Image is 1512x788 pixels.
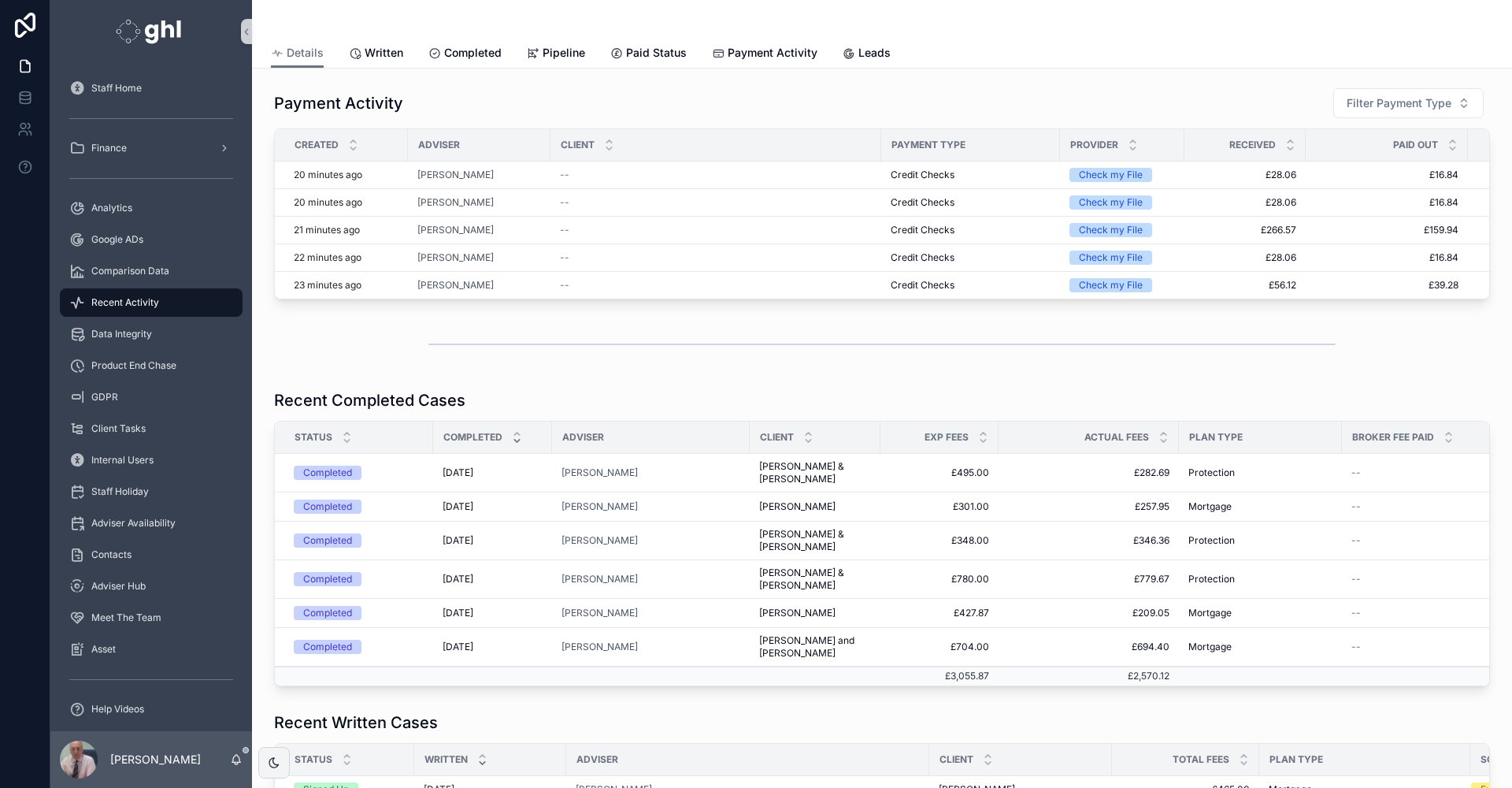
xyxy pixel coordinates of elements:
[303,640,352,654] div: Completed
[274,389,465,411] h1: Recent Completed Cases
[1315,196,1458,209] span: £16.84
[560,251,569,264] span: --
[890,466,989,479] span: £495.00
[712,39,817,70] a: Payment Activity
[759,567,871,592] a: [PERSON_NAME] & [PERSON_NAME]
[417,224,541,236] a: [PERSON_NAME]
[891,224,954,236] span: Credit Checks
[418,139,460,151] span: Adviser
[110,752,201,768] p: [PERSON_NAME]
[1351,641,1361,653] span: --
[91,703,144,716] span: Help Videos
[890,641,989,653] a: £704.00
[443,607,473,619] span: [DATE]
[1008,641,1169,653] span: £694.40
[1188,534,1332,547] a: Protection
[1351,534,1361,547] span: --
[60,320,243,348] a: Data Integrity
[561,500,638,513] span: [PERSON_NAME]
[443,534,473,547] span: [DATE]
[891,196,1051,209] a: Credit Checks
[1194,169,1296,181] span: £28.06
[1315,251,1458,264] span: £16.84
[759,607,871,619] a: [PERSON_NAME]
[891,279,1051,292] a: Credit Checks
[1194,224,1296,236] a: £266.57
[1069,223,1175,237] a: Check my File
[294,572,424,586] a: Completed
[543,45,585,61] span: Pipeline
[417,196,494,209] span: [PERSON_NAME]
[1351,500,1361,513] span: --
[444,45,502,61] span: Completed
[1069,195,1175,210] a: Check my File
[562,431,604,444] span: Adviser
[1008,534,1169,547] a: £346.36
[1079,168,1143,182] div: Check my File
[890,573,989,585] span: £780.00
[1069,278,1175,292] a: Check my File
[417,169,494,181] a: [PERSON_NAME]
[91,82,142,95] span: Staff Home
[1229,139,1276,151] span: Received
[1079,278,1143,292] div: Check my File
[561,534,740,547] a: [PERSON_NAME]
[294,169,398,181] a: 20 minutes ago
[60,134,243,162] a: Finance
[1188,573,1235,585] span: Protection
[1069,168,1175,182] a: Check my File
[60,635,243,663] a: Asset
[1351,466,1497,479] a: --
[891,169,1051,181] a: Credit Checks
[891,196,954,209] span: Credit Checks
[561,466,638,479] a: [PERSON_NAME]
[891,251,954,264] span: Credit Checks
[443,641,543,653] a: [DATE]
[925,431,969,444] span: Exp Fees
[1351,641,1497,653] a: --
[1084,431,1149,444] span: Actual Fees
[561,573,740,585] a: [PERSON_NAME]
[1008,607,1169,619] a: £209.05
[1188,500,1232,513] span: Mortgage
[295,139,339,151] span: Created
[561,139,595,151] span: Client
[1188,607,1232,619] span: Mortgage
[1315,224,1458,236] span: £159.94
[294,224,360,236] p: 21 minutes ago
[417,251,494,264] span: [PERSON_NAME]
[91,233,143,246] span: Google ADs
[1173,753,1229,766] span: Total fees
[1315,279,1458,292] a: £39.28
[294,251,398,264] a: 22 minutes ago
[759,607,836,619] span: [PERSON_NAME]
[443,466,543,479] a: [DATE]
[294,500,424,514] a: Completed
[294,224,398,236] a: 21 minutes ago
[60,541,243,569] a: Contacts
[576,753,618,766] span: Adviser
[1188,466,1332,479] a: Protection
[303,466,352,480] div: Completed
[1188,500,1332,513] a: Mortgage
[1079,251,1143,265] div: Check my File
[303,606,352,620] div: Completed
[60,383,243,411] a: GDPR
[417,251,541,264] a: [PERSON_NAME]
[417,224,494,236] a: [PERSON_NAME]
[759,460,871,485] a: [PERSON_NAME] & [PERSON_NAME]
[443,431,502,444] span: Completed
[560,224,569,236] span: --
[60,446,243,474] a: Internal Users
[365,45,403,61] span: Written
[890,607,989,619] span: £427.87
[1008,500,1169,513] span: £257.95
[417,279,494,292] span: [PERSON_NAME]
[349,39,403,70] a: Written
[561,641,638,653] span: [PERSON_NAME]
